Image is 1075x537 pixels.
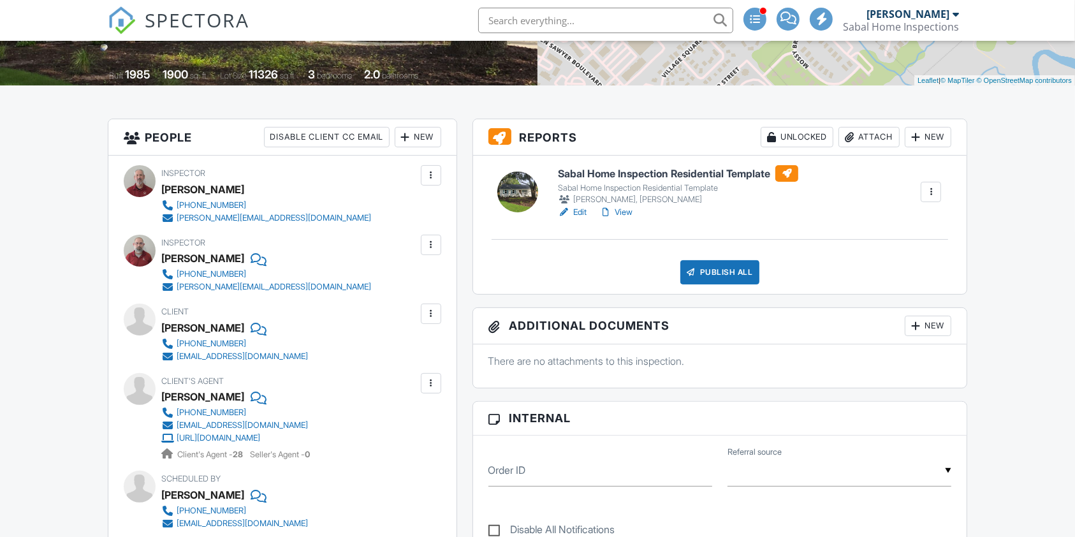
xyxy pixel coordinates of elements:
a: [PERSON_NAME] [161,387,244,406]
a: [EMAIL_ADDRESS][DOMAIN_NAME] [161,419,308,432]
div: [EMAIL_ADDRESS][DOMAIN_NAME] [177,420,308,430]
div: 3 [308,68,315,81]
a: [PHONE_NUMBER] [161,406,308,419]
a: © OpenStreetMap contributors [977,77,1072,84]
div: [PHONE_NUMBER] [177,339,246,349]
div: [PERSON_NAME] [161,318,244,337]
div: 1985 [125,68,150,81]
div: [PERSON_NAME] [867,8,949,20]
label: Referral source [728,446,782,458]
div: [EMAIL_ADDRESS][DOMAIN_NAME] [177,351,308,362]
span: Scheduled By [161,474,221,483]
span: Client's Agent - [177,450,245,459]
div: [PERSON_NAME] [161,249,244,268]
div: Publish All [680,260,760,284]
a: [PHONE_NUMBER] [161,268,371,281]
a: [PHONE_NUMBER] [161,337,308,350]
span: sq.ft. [280,71,296,80]
h3: Reports [473,119,967,156]
a: Edit [558,206,587,219]
label: Order ID [488,463,526,477]
h6: Sabal Home Inspection Residential Template [558,165,798,182]
div: [PERSON_NAME], [PERSON_NAME] [558,193,798,206]
span: bathrooms [382,71,418,80]
a: [PHONE_NUMBER] [161,199,371,212]
strong: 0 [305,450,310,459]
div: [PHONE_NUMBER] [177,506,246,516]
p: There are no attachments to this inspection. [488,354,952,368]
div: Unlocked [761,127,833,147]
a: [EMAIL_ADDRESS][DOMAIN_NAME] [161,517,308,530]
a: View [599,206,633,219]
input: Search everything... [478,8,733,33]
div: [PHONE_NUMBER] [177,408,246,418]
a: [PERSON_NAME][EMAIL_ADDRESS][DOMAIN_NAME] [161,281,371,293]
div: New [905,127,951,147]
span: Client's Agent [161,376,224,386]
div: [PHONE_NUMBER] [177,200,246,210]
div: [PERSON_NAME][EMAIL_ADDRESS][DOMAIN_NAME] [177,213,371,223]
div: [PERSON_NAME] [161,180,244,199]
div: [EMAIL_ADDRESS][DOMAIN_NAME] [177,519,308,529]
span: SPECTORA [145,6,249,33]
a: [URL][DOMAIN_NAME] [161,432,308,445]
div: 11326 [249,68,278,81]
h3: Internal [473,402,967,435]
div: Disable Client CC Email [264,127,390,147]
span: Built [109,71,123,80]
div: [URL][DOMAIN_NAME] [177,433,260,443]
h3: Additional Documents [473,308,967,344]
span: Inspector [161,238,205,247]
div: Attach [838,127,900,147]
a: [EMAIL_ADDRESS][DOMAIN_NAME] [161,350,308,363]
a: Leaflet [918,77,939,84]
div: 1900 [163,68,188,81]
div: [PERSON_NAME] [161,485,244,504]
div: [PHONE_NUMBER] [177,269,246,279]
h3: People [108,119,457,156]
div: Sabal Home Inspection Residential Template [558,183,798,193]
span: bedrooms [317,71,352,80]
div: | [914,75,1075,86]
span: sq. ft. [190,71,208,80]
span: Seller's Agent - [250,450,310,459]
div: [PERSON_NAME][EMAIL_ADDRESS][DOMAIN_NAME] [177,282,371,292]
a: [PERSON_NAME][EMAIL_ADDRESS][DOMAIN_NAME] [161,212,371,224]
a: [PHONE_NUMBER] [161,504,308,517]
div: New [905,316,951,336]
a: © MapTiler [940,77,975,84]
span: Client [161,307,189,316]
strong: 28 [233,450,243,459]
a: SPECTORA [108,17,249,44]
div: Sabal Home Inspections [843,20,959,33]
div: 2.0 [364,68,380,81]
a: Sabal Home Inspection Residential Template Sabal Home Inspection Residential Template [PERSON_NAM... [558,165,798,206]
img: The Best Home Inspection Software - Spectora [108,6,136,34]
span: Lot Size [220,71,247,80]
span: Inspector [161,168,205,178]
div: New [395,127,441,147]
